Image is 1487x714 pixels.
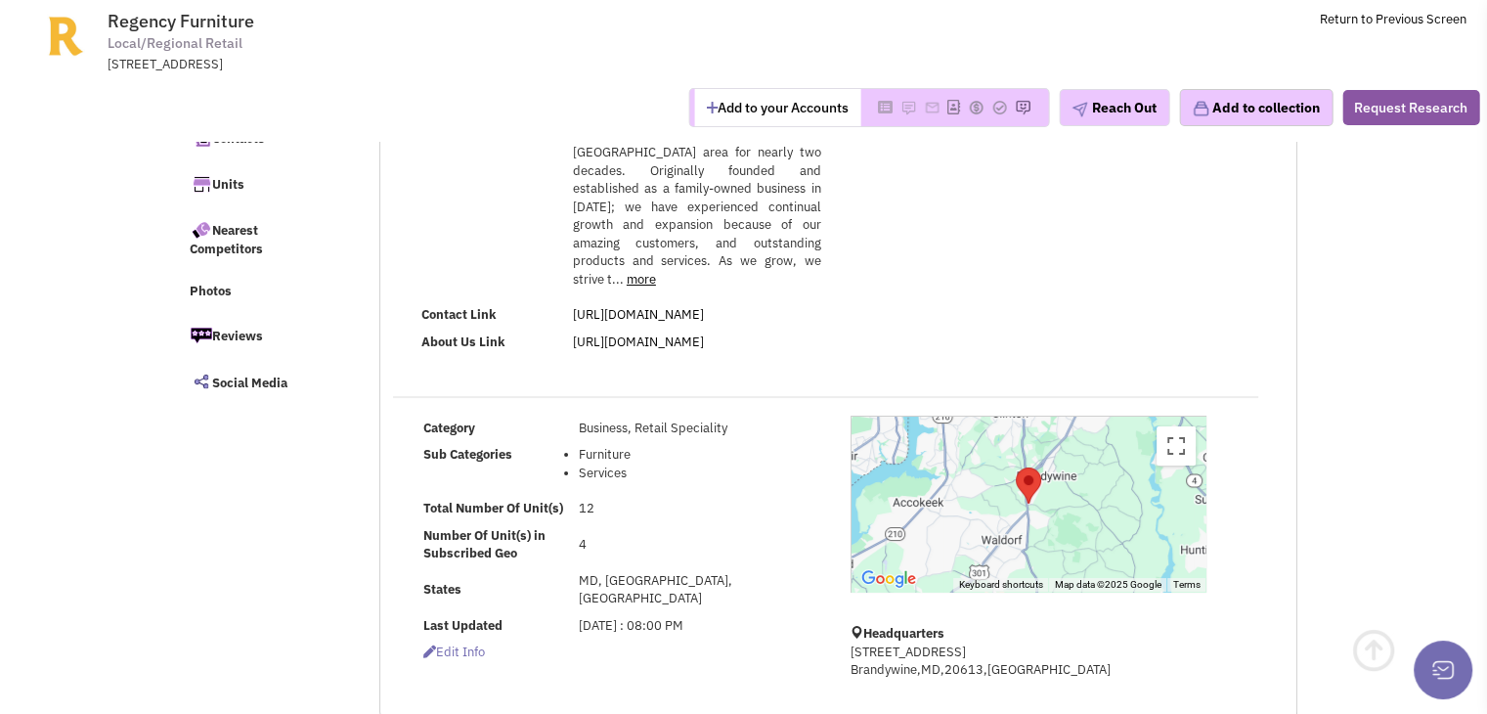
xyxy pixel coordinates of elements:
[422,420,474,436] b: Category
[180,361,338,402] a: Social Media
[573,306,704,323] a: [URL][DOMAIN_NAME]
[574,612,825,639] td: [DATE] : 08:00 PM
[1342,90,1479,125] button: Request Research
[180,163,338,204] a: Units
[573,334,704,350] a: [URL][DOMAIN_NAME]
[1157,426,1196,466] button: Toggle fullscreen view
[421,334,505,350] b: About Us Link
[968,100,984,115] img: Please add to your accounts
[422,446,511,463] b: Sub Categories
[579,446,821,465] li: Furniture
[180,315,338,356] a: Reviews
[991,100,1007,115] img: Please add to your accounts
[900,100,916,115] img: Please add to your accounts
[1320,11,1466,27] a: Return to Previous Screen
[180,209,338,269] a: Nearest Competitors
[574,496,825,522] td: 12
[1008,460,1049,512] div: Regency Furniture
[958,578,1042,592] button: Keyboard shortcuts
[573,108,821,288] span: Regency Furniture is a premiere furniture retail brand that has served the [US_STATE][GEOGRAPHIC_...
[1054,579,1160,590] span: Map data ©2025 Google
[856,566,921,592] a: Open this area in Google Maps (opens a new window)
[1179,89,1333,126] button: Add to collection
[863,625,944,642] b: Headquarters
[574,416,825,442] td: Business, Retail Speciality
[851,644,1206,680] p: [STREET_ADDRESS] Brandywine,MD,20613,[GEOGRAPHIC_DATA]
[856,566,921,592] img: Google
[422,644,484,660] span: Edit info
[579,465,821,483] li: Services
[108,56,618,74] div: [STREET_ADDRESS]
[422,500,562,516] b: Total Number Of Unit(s)
[574,522,825,567] td: 4
[627,271,656,288] a: more
[1072,102,1087,117] img: plane.png
[924,100,940,115] img: Please add to your accounts
[422,527,545,562] b: Number Of Unit(s) in Subscribed Geo
[1172,579,1200,590] a: Terms (opens in new tab)
[108,33,242,54] span: Local/Regional Retail
[108,10,254,32] span: Regency Furniture
[421,306,497,323] b: Contact Link
[180,274,338,311] a: Photos
[1015,100,1030,115] img: Please add to your accounts
[694,89,860,126] button: Add to your Accounts
[422,581,460,598] b: States
[574,567,825,612] td: MD, [GEOGRAPHIC_DATA], [GEOGRAPHIC_DATA]
[1059,89,1169,126] button: Reach Out
[422,617,502,634] b: Last Updated
[1192,100,1209,117] img: icon-collection-lavender.png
